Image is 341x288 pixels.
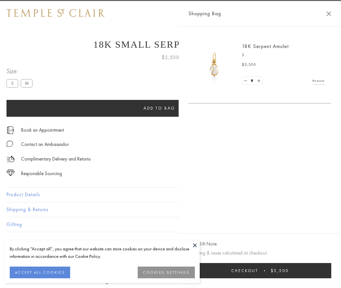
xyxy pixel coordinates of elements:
[10,267,70,278] button: ACCEPT ALL COOKIES
[242,62,256,68] span: $5,500
[6,126,14,134] img: icon_appointment.svg
[10,245,195,260] div: By clicking “Accept all”, you agree that our website can store cookies on your device and disclos...
[6,155,15,163] img: icon_delivery.svg
[6,100,312,117] button: Add to bag
[271,268,289,273] span: $5,500
[6,140,13,147] img: MessageIcon-01_2.svg
[138,267,195,278] button: COOKIES SETTINGS
[255,77,262,85] a: Set quantity to 2
[6,187,335,202] button: Product Details
[188,263,331,278] button: Checkout $5,500
[326,11,331,16] button: Close Shopping Bag
[188,9,221,18] span: Shopping Bag
[242,77,249,85] a: Set quantity to 0
[242,43,289,50] a: 18K Serpent Amulet
[6,79,18,87] label: S
[6,9,105,17] img: Temple St. Clair
[21,155,91,163] p: Complimentary Delivery and Returns
[6,217,335,232] button: Gifting
[188,249,331,257] p: Shipping & taxes calculated at checkout
[242,52,325,58] p: S
[21,126,64,134] a: Book an Appointment
[6,170,15,176] img: icon_sourcing.svg
[144,105,175,111] span: Add to bag
[231,268,258,273] span: Checkout
[21,140,69,149] div: Contact an Ambassador
[195,45,234,84] img: P51836-E11SERPPV
[6,66,35,77] span: Size:
[21,170,62,178] div: Responsible Sourcing
[162,53,179,62] span: $5,500
[188,240,217,248] button: Add Gift Note
[6,202,335,217] button: Shipping & Returns
[6,39,335,50] h1: 18K Small Serpent Amulet
[21,79,32,87] label: M
[312,77,325,84] a: Remove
